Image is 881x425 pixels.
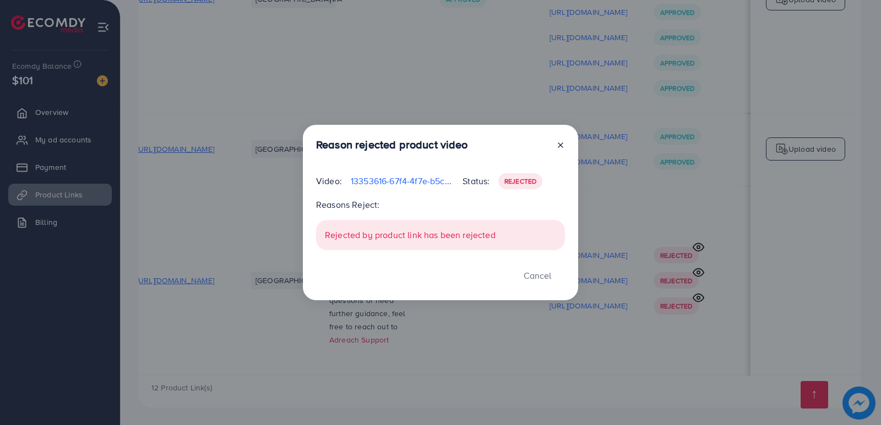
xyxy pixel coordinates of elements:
[316,138,468,151] h3: Reason rejected product video
[463,174,490,187] p: Status:
[351,174,454,187] p: 13353616-67f4-4f7e-b5c1-b079b2334b90-1760109780959.mp4
[510,263,565,287] button: Cancel
[504,176,536,186] span: Rejected
[316,174,342,187] p: Video:
[316,220,565,250] div: Rejected by product link has been rejected
[316,198,565,211] p: Reasons Reject:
